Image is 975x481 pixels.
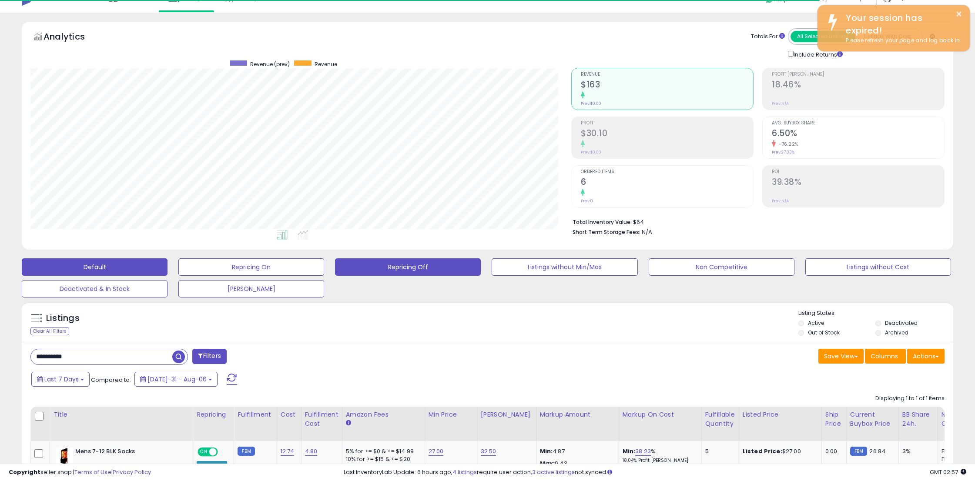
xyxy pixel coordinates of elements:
[743,448,815,455] div: $27.00
[238,410,273,419] div: Fulfillment
[743,447,782,455] b: Listed Price:
[772,177,944,189] h2: 39.38%
[481,447,496,456] a: 32.50
[772,150,794,155] small: Prev: 27.33%
[30,327,69,335] div: Clear All Filters
[902,448,931,455] div: 3%
[113,468,151,476] a: Privacy Policy
[581,121,753,126] span: Profit
[581,150,601,155] small: Prev: $0.00
[573,228,640,236] b: Short Term Storage Fees:
[772,121,944,126] span: Avg. Buybox Share
[941,410,973,428] div: Num of Comp.
[623,448,695,464] div: %
[346,419,351,427] small: Amazon Fees.
[791,31,855,42] button: All Selected Listings
[250,60,290,68] span: Revenue (prev)
[798,309,953,317] p: Listing States:
[22,280,168,297] button: Deactivated & In Stock
[197,410,230,419] div: Repricing
[772,80,944,91] h2: 18.46%
[481,410,533,419] div: [PERSON_NAME]
[346,410,421,419] div: Amazon Fees
[902,410,934,428] div: BB Share 24h.
[22,258,168,276] button: Default
[869,447,885,455] span: 26.84
[74,468,111,476] a: Terms of Use
[772,101,789,106] small: Prev: N/A
[581,170,753,174] span: Ordered Items
[839,37,963,45] div: Please refresh your page and log back in
[147,375,207,384] span: [DATE]-31 - Aug-06
[805,258,951,276] button: Listings without Cost
[907,349,945,364] button: Actions
[743,410,818,419] div: Listed Price
[581,128,753,140] h2: $30.10
[31,372,90,387] button: Last 7 Days
[198,448,209,456] span: ON
[581,80,753,91] h2: $163
[429,447,444,456] a: 27.00
[875,394,945,403] div: Displaying 1 to 1 of 1 items
[492,258,637,276] button: Listings without Min/Max
[281,447,295,456] a: 12.74
[649,258,794,276] button: Non Competitive
[623,410,698,419] div: Markup on Cost
[751,33,785,41] div: Totals For
[305,410,338,428] div: Fulfillment Cost
[581,101,601,106] small: Prev: $0.00
[772,72,944,77] span: Profit [PERSON_NAME]
[818,349,864,364] button: Save View
[44,375,79,384] span: Last 7 Days
[825,410,843,428] div: Ship Price
[808,319,824,327] label: Active
[642,228,652,236] span: N/A
[623,447,636,455] b: Min:
[705,448,732,455] div: 5
[839,12,963,37] div: Your session has expired!
[930,468,966,476] span: 2025-08-15 02:57 GMT
[134,372,218,387] button: [DATE]-31 - Aug-06
[581,198,593,204] small: Prev: 0
[192,349,226,364] button: Filters
[885,329,908,336] label: Archived
[772,128,944,140] h2: 6.50%
[850,447,867,456] small: FBM
[452,468,477,476] a: 4 listings
[772,198,789,204] small: Prev: N/A
[305,447,318,456] a: 4.80
[9,468,40,476] strong: Copyright
[540,410,615,419] div: Markup Amount
[573,218,632,226] b: Total Inventory Value:
[346,448,418,455] div: 5% for >= $0 & <= $14.99
[178,258,324,276] button: Repricing On
[941,448,970,455] div: FBA: 0
[573,216,938,227] li: $64
[238,447,255,456] small: FBM
[532,468,575,476] a: 3 active listings
[344,468,966,477] div: Last InventoryLab Update: 6 hours ago, require user action, not synced.
[772,170,944,174] span: ROI
[217,448,231,456] span: OFF
[705,410,735,428] div: Fulfillable Quantity
[871,352,898,361] span: Columns
[776,141,798,147] small: -76.22%
[9,468,151,477] div: seller snap | |
[281,410,298,419] div: Cost
[635,447,651,456] a: 38.23
[581,177,753,189] h2: 6
[540,447,553,455] strong: Min:
[781,49,853,59] div: Include Returns
[54,410,189,419] div: Title
[75,448,181,458] b: Mens 7-12 BLK Socks
[885,319,918,327] label: Deactivated
[91,376,131,384] span: Compared to:
[56,448,73,465] img: 41dXHcS6zLL._SL40_.jpg
[335,258,481,276] button: Repricing Off
[540,448,612,455] p: 4.87
[46,312,80,324] h5: Listings
[955,9,962,20] button: ×
[178,280,324,297] button: [PERSON_NAME]
[865,349,906,364] button: Columns
[581,72,753,77] span: Revenue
